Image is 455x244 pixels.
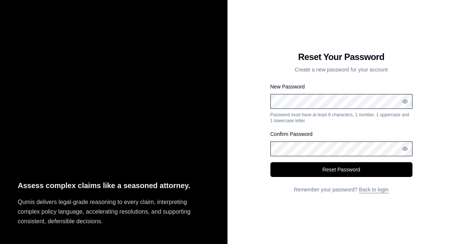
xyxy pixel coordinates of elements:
button: Reset Password [270,162,412,177]
a: Back to login [359,187,388,193]
label: New Password [270,84,305,90]
p: Remember your password? [270,186,412,193]
label: Confirm Password [270,131,313,137]
p: Qumis delivers legal-grade reasoning to every claim, interpreting complex policy language, accele... [18,197,210,226]
h1: Reset Your Password [270,51,412,63]
p: Create a new password for your account [270,66,412,73]
p: Password must have at least 8 characters, 1 number, 1 uppercase and 1 lowercase letter [270,112,412,124]
p: Assess complex claims like a seasoned attorney. [18,180,210,192]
